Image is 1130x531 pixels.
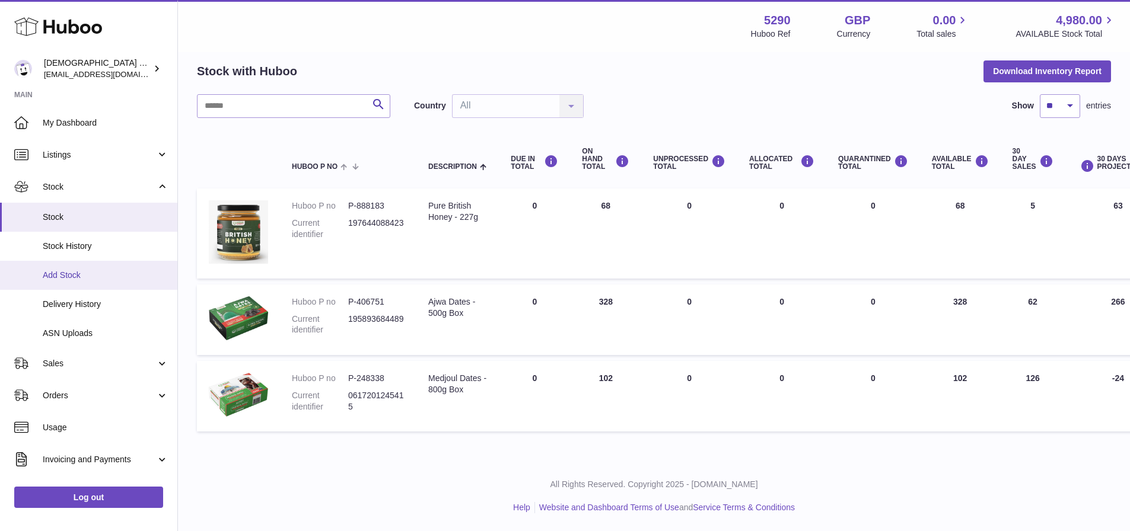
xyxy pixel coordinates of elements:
[511,155,558,171] div: DUE IN TOTAL
[920,284,1001,355] td: 328
[292,296,348,308] dt: Huboo P no
[1056,12,1102,28] span: 4,980.00
[428,200,487,223] div: Pure British Honey - 227g
[920,188,1001,279] td: 68
[43,454,156,465] span: Invoicing and Payments
[292,373,348,384] dt: Huboo P no
[43,241,168,252] span: Stock History
[43,422,168,433] span: Usage
[749,155,814,171] div: ALLOCATED Total
[535,502,795,513] li: and
[292,200,348,212] dt: Huboo P no
[916,28,969,40] span: Total sales
[43,299,168,310] span: Delivery History
[43,149,156,161] span: Listings
[641,284,737,355] td: 0
[983,60,1111,82] button: Download Inventory Report
[414,100,446,111] label: Country
[292,314,348,336] dt: Current identifier
[932,155,989,171] div: AVAILABLE Total
[348,314,405,336] dd: 195893684489
[641,188,737,279] td: 0
[209,373,268,417] img: product image
[14,60,32,78] img: info@muslimcharity.org.uk
[428,163,477,171] span: Description
[43,270,168,281] span: Add Stock
[764,12,791,28] strong: 5290
[43,117,168,129] span: My Dashboard
[499,188,570,279] td: 0
[871,297,876,306] span: 0
[737,284,826,355] td: 0
[1001,188,1065,279] td: 5
[1001,284,1065,355] td: 62
[837,28,871,40] div: Currency
[838,155,908,171] div: QUARANTINED Total
[871,373,876,383] span: 0
[920,361,1001,431] td: 102
[187,479,1121,490] p: All Rights Reserved. Copyright 2025 - [DOMAIN_NAME]
[43,358,156,369] span: Sales
[292,163,338,171] span: Huboo P no
[1086,100,1111,111] span: entries
[539,503,679,512] a: Website and Dashboard Terms of Use
[348,217,405,240] dd: 197644088423
[348,296,405,308] dd: P-406751
[428,296,487,319] div: Ajwa Dates - 500g Box
[751,28,791,40] div: Huboo Ref
[1012,100,1034,111] label: Show
[737,188,826,279] td: 0
[209,296,268,340] img: product image
[1001,361,1065,431] td: 126
[428,373,487,395] div: Medjoul Dates - 800g Box
[641,361,737,431] td: 0
[1016,12,1116,40] a: 4,980.00 AVAILABLE Stock Total
[292,217,348,240] dt: Current identifier
[693,503,795,512] a: Service Terms & Conditions
[933,12,956,28] span: 0.00
[582,148,629,171] div: ON HAND Total
[653,155,725,171] div: UNPROCESSED Total
[499,361,570,431] td: 0
[209,200,268,264] img: product image
[43,181,156,193] span: Stock
[499,284,570,355] td: 0
[348,373,405,384] dd: P-248338
[570,284,641,355] td: 328
[43,390,156,401] span: Orders
[570,361,641,431] td: 102
[737,361,826,431] td: 0
[44,57,151,80] div: [DEMOGRAPHIC_DATA] Charity
[348,200,405,212] dd: P-888183
[348,390,405,412] dd: 0617201245415
[43,212,168,223] span: Stock
[916,12,969,40] a: 0.00 Total sales
[43,328,168,339] span: ASN Uploads
[197,63,297,79] h2: Stock with Huboo
[513,503,530,512] a: Help
[1013,148,1053,171] div: 30 DAY SALES
[44,69,174,79] span: [EMAIL_ADDRESS][DOMAIN_NAME]
[14,487,163,508] a: Log out
[570,188,641,279] td: 68
[871,201,876,210] span: 0
[845,12,870,28] strong: GBP
[292,390,348,412] dt: Current identifier
[1016,28,1116,40] span: AVAILABLE Stock Total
